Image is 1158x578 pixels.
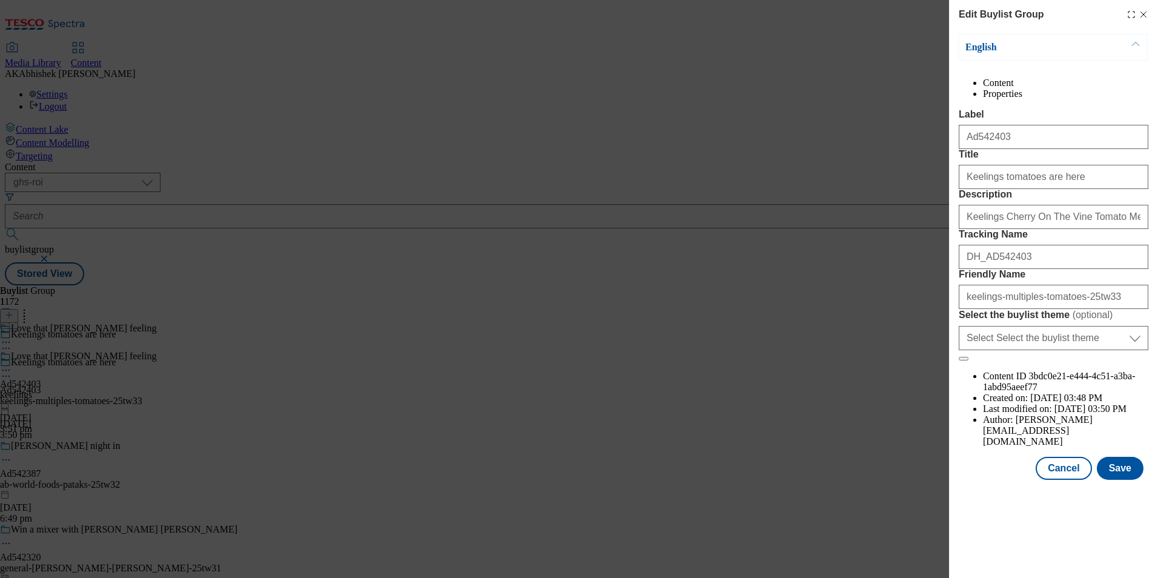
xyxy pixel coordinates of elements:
label: Friendly Name [959,269,1148,280]
input: Enter Label [959,125,1148,149]
span: [DATE] 03:50 PM [1054,404,1127,414]
li: Created on: [983,393,1148,404]
h4: Edit Buylist Group [959,7,1044,22]
span: [PERSON_NAME][EMAIL_ADDRESS][DOMAIN_NAME] [983,414,1093,447]
span: ( optional ) [1073,310,1113,320]
li: Author: [983,414,1148,447]
label: Select the buylist theme [959,309,1148,321]
input: Enter Tracking Name [959,245,1148,269]
label: Title [959,149,1148,160]
span: 3bdc0e21-e444-4c51-a3ba-1abd95aeef77 [983,371,1135,392]
label: Label [959,109,1148,120]
label: Tracking Name [959,229,1148,240]
li: Last modified on: [983,404,1148,414]
label: Description [959,189,1148,200]
li: Content [983,78,1148,88]
input: Enter Description [959,205,1148,229]
p: English [965,41,1093,53]
li: Content ID [983,371,1148,393]
input: Enter Friendly Name [959,285,1148,309]
span: [DATE] 03:48 PM [1030,393,1102,403]
button: Cancel [1036,457,1091,480]
input: Enter Title [959,165,1148,189]
button: Save [1097,457,1143,480]
li: Properties [983,88,1148,99]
